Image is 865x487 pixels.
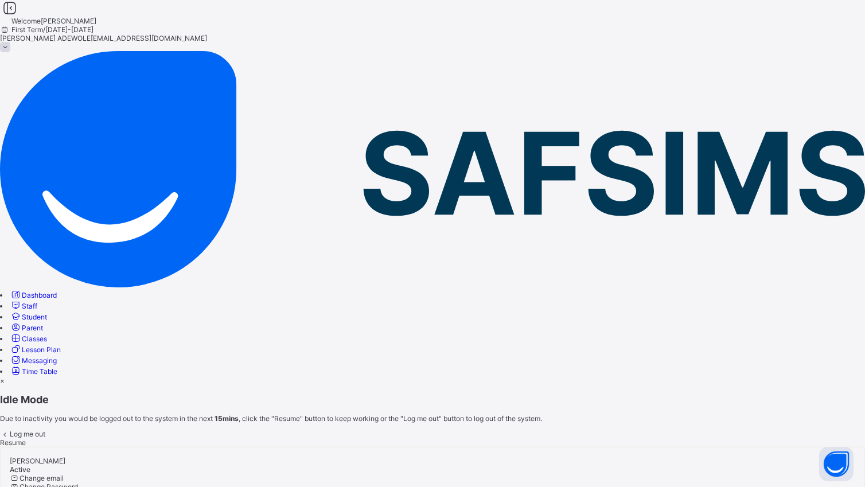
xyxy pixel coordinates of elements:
a: Messaging [10,356,57,365]
a: Student [10,313,47,321]
strong: 15mins [215,414,239,423]
span: Change email [20,474,64,482]
span: Time Table [22,367,57,376]
span: Messaging [22,356,57,365]
span: Student [22,313,47,321]
span: Log me out [10,430,45,438]
span: Staff [22,302,37,310]
span: Active [10,465,30,474]
span: [PERSON_NAME] [10,457,65,465]
a: Lesson Plan [10,345,61,354]
span: Lesson Plan [22,345,61,354]
span: Dashboard [22,291,57,299]
a: Classes [10,334,47,343]
a: Staff [10,302,37,310]
span: Welcome [PERSON_NAME] [11,17,96,25]
span: [EMAIL_ADDRESS][DOMAIN_NAME] [91,34,207,42]
span: Classes [22,334,47,343]
a: Dashboard [10,291,57,299]
span: Parent [22,324,43,332]
button: Open asap [819,447,854,481]
a: Parent [10,324,43,332]
a: Time Table [10,367,57,376]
